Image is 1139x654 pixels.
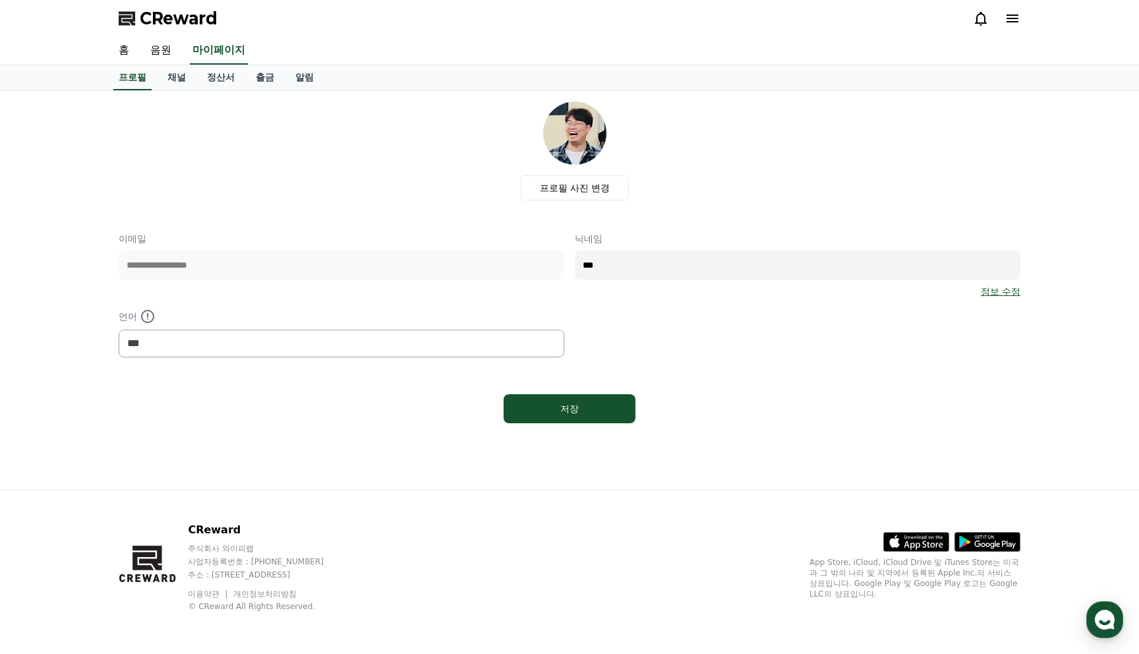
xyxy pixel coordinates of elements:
[119,309,564,324] p: 언어
[521,175,629,200] label: 프로필 사진 변경
[119,8,218,29] a: CReward
[4,418,87,451] a: 홈
[121,438,136,449] span: 대화
[188,601,349,612] p: © CReward All Rights Reserved.
[170,418,253,451] a: 설정
[188,543,349,554] p: 주식회사 와이피랩
[119,232,564,245] p: 이메일
[188,522,349,538] p: CReward
[113,65,152,90] a: 프로필
[543,102,606,165] img: profile_image
[190,37,248,65] a: 마이페이지
[981,285,1020,298] a: 정보 수정
[245,65,285,90] a: 출금
[809,557,1020,599] p: App Store, iCloud, iCloud Drive 및 iTunes Store는 미국과 그 밖의 나라 및 지역에서 등록된 Apple Inc.의 서비스 상표입니다. Goo...
[188,589,229,599] a: 이용약관
[285,65,324,90] a: 알림
[157,65,196,90] a: 채널
[108,37,140,65] a: 홈
[530,402,609,415] div: 저장
[42,438,49,448] span: 홈
[188,556,349,567] p: 사업자등록번호 : [PHONE_NUMBER]
[87,418,170,451] a: 대화
[140,8,218,29] span: CReward
[233,589,297,599] a: 개인정보처리방침
[204,438,219,448] span: 설정
[196,65,245,90] a: 정산서
[504,394,635,423] button: 저장
[188,570,349,580] p: 주소 : [STREET_ADDRESS]
[140,37,182,65] a: 음원
[575,232,1020,245] p: 닉네임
